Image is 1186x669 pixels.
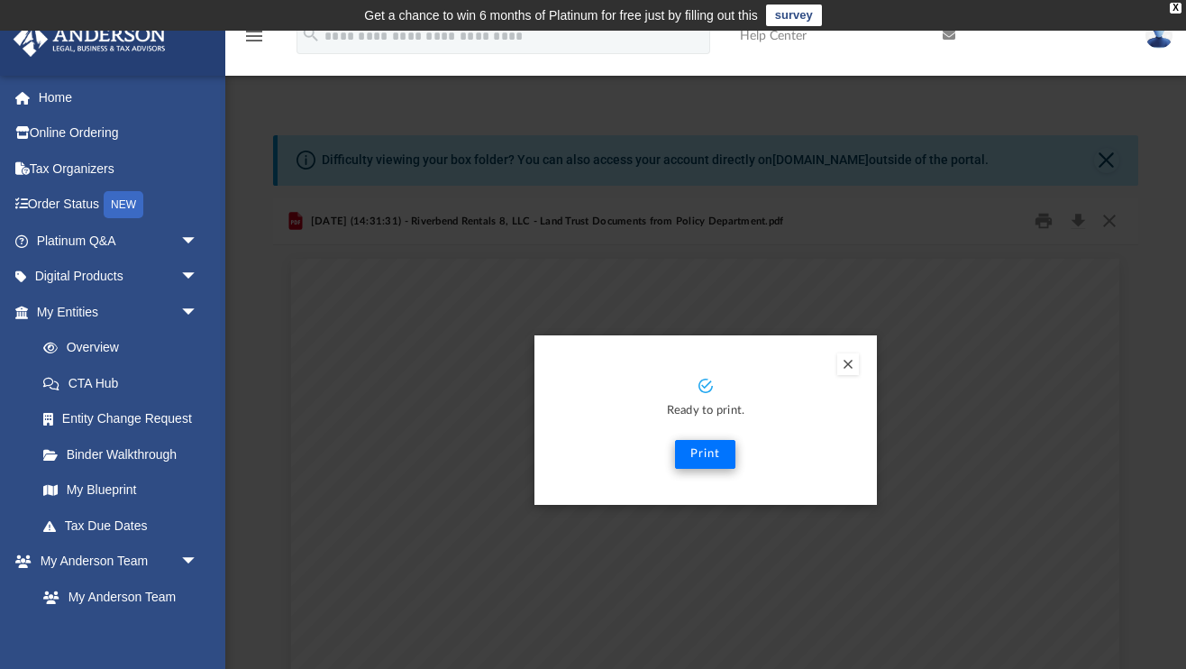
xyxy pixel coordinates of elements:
[180,294,216,331] span: arrow_drop_down
[180,259,216,296] span: arrow_drop_down
[8,22,171,57] img: Anderson Advisors Platinum Portal
[180,544,216,581] span: arrow_drop_down
[243,25,265,47] i: menu
[1170,3,1181,14] div: close
[25,401,225,437] a: Entity Change Request
[180,223,216,260] span: arrow_drop_down
[13,259,225,295] a: Digital Productsarrow_drop_down
[25,436,225,472] a: Binder Walkthrough
[1145,23,1172,49] img: User Pic
[13,79,225,115] a: Home
[13,223,225,259] a: Platinum Q&Aarrow_drop_down
[13,294,225,330] a: My Entitiesarrow_drop_down
[675,440,735,469] button: Print
[25,330,225,366] a: Overview
[13,151,225,187] a: Tax Organizers
[13,115,225,151] a: Online Ordering
[25,365,225,401] a: CTA Hub
[364,5,758,26] div: Get a chance to win 6 months of Platinum for free just by filling out this
[13,187,225,224] a: Order StatusNEW
[301,24,321,44] i: search
[243,34,265,47] a: menu
[25,472,216,509] a: My Blueprint
[104,191,143,218] div: NEW
[25,508,225,544] a: Tax Due Dates
[766,5,822,26] a: survey
[25,579,207,615] a: My Anderson Team
[13,544,216,580] a: My Anderson Teamarrow_drop_down
[552,401,859,422] p: Ready to print.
